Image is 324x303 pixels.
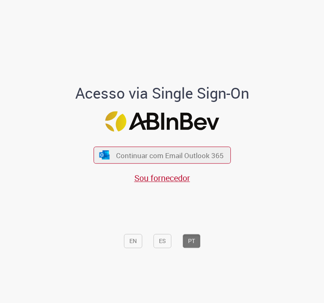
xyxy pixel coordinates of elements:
span: Continuar com Email Outlook 365 [116,150,224,160]
img: Logo ABInBev [105,112,219,132]
h1: Acesso via Single Sign-On [12,85,312,102]
button: PT [183,234,200,248]
button: ES [153,234,171,248]
img: ícone Azure/Microsoft 360 [99,151,110,159]
a: Sou fornecedor [134,172,190,184]
button: ícone Azure/Microsoft 360 Continuar com Email Outlook 365 [94,147,231,164]
button: EN [124,234,142,248]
